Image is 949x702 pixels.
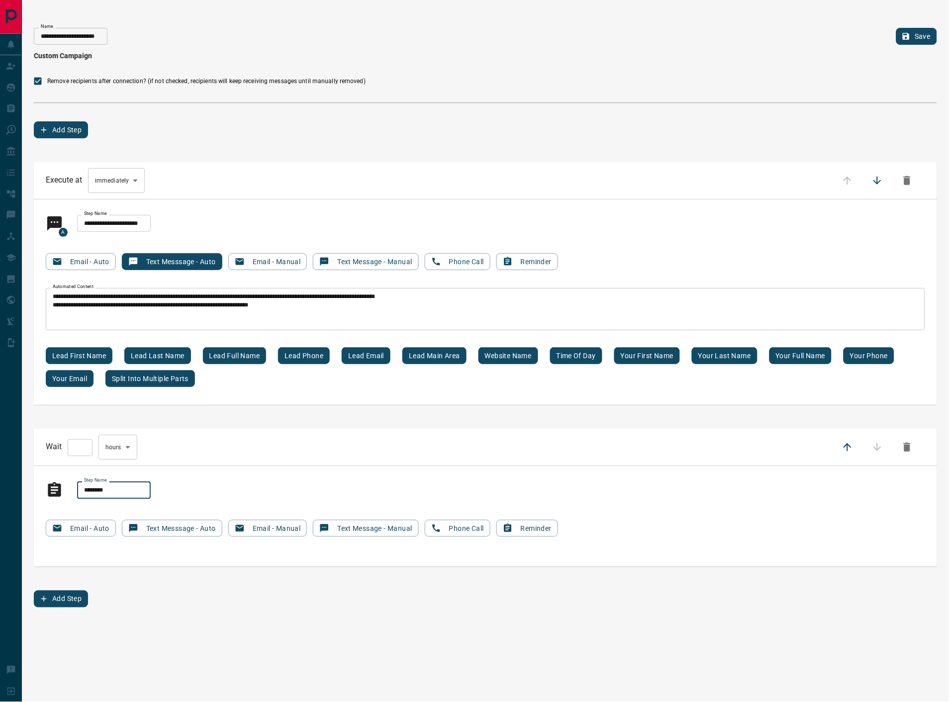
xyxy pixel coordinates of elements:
span: A [59,228,68,237]
label: Name [41,23,53,30]
button: Your first name [614,347,680,364]
button: Email - Manual [228,253,307,270]
button: Reminder [496,253,558,270]
button: Your phone [844,347,894,364]
button: Add Step [34,121,88,138]
button: Lead phone [278,347,330,364]
button: Reminder [496,520,558,537]
div: Wait [46,435,137,460]
button: Text Messsage - Auto [122,253,222,270]
button: Lead first name [46,347,112,364]
label: Step Name [84,210,107,217]
button: Text Messsage - Auto [122,520,222,537]
button: Save [896,28,937,45]
button: Text Message - Manual [313,253,418,270]
button: Split into multiple parts [105,370,195,387]
button: Email - Auto [46,253,116,270]
button: Lead email [342,347,390,364]
button: Lead last name [124,347,191,364]
div: Execute at [46,168,145,193]
button: Your last name [692,347,758,364]
button: Time of day [550,347,602,364]
h3: Custom Campaign [34,52,937,60]
label: Automated Content [53,284,94,290]
button: Website name [478,347,538,364]
button: Email - Auto [46,520,116,537]
span: Remove recipients after connection? (if not checked, recipients will keep receiving messages unti... [47,77,366,86]
div: hour s [98,435,137,460]
button: Text Message - Manual [313,520,418,537]
label: Step Name [84,477,107,484]
button: Phone Call [425,520,490,537]
button: Email - Manual [228,520,307,537]
button: Your full name [769,347,832,364]
button: Lead full name [203,347,267,364]
button: Add Step [34,591,88,607]
button: Lead main area [402,347,467,364]
div: immediately [88,168,145,193]
button: Your email [46,370,94,387]
button: Phone Call [425,253,490,270]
